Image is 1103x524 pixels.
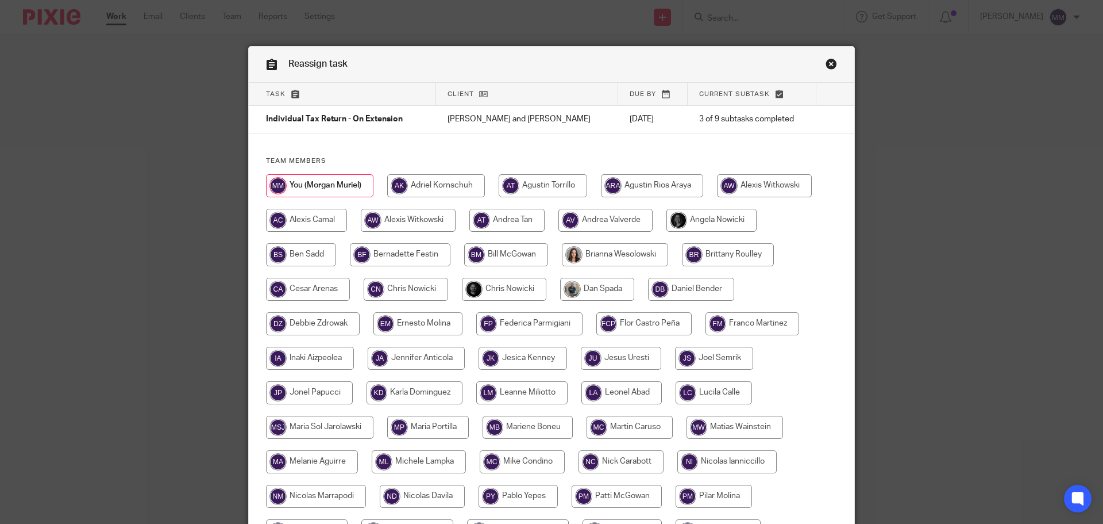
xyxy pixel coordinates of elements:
[266,91,286,97] span: Task
[826,58,837,74] a: Close this dialog window
[266,116,403,124] span: Individual Tax Return - On Extension
[630,113,676,125] p: [DATE]
[630,91,656,97] span: Due by
[266,156,837,166] h4: Team members
[288,59,348,68] span: Reassign task
[448,91,474,97] span: Client
[688,106,817,133] td: 3 of 9 subtasks completed
[699,91,770,97] span: Current subtask
[448,113,607,125] p: [PERSON_NAME] and [PERSON_NAME]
